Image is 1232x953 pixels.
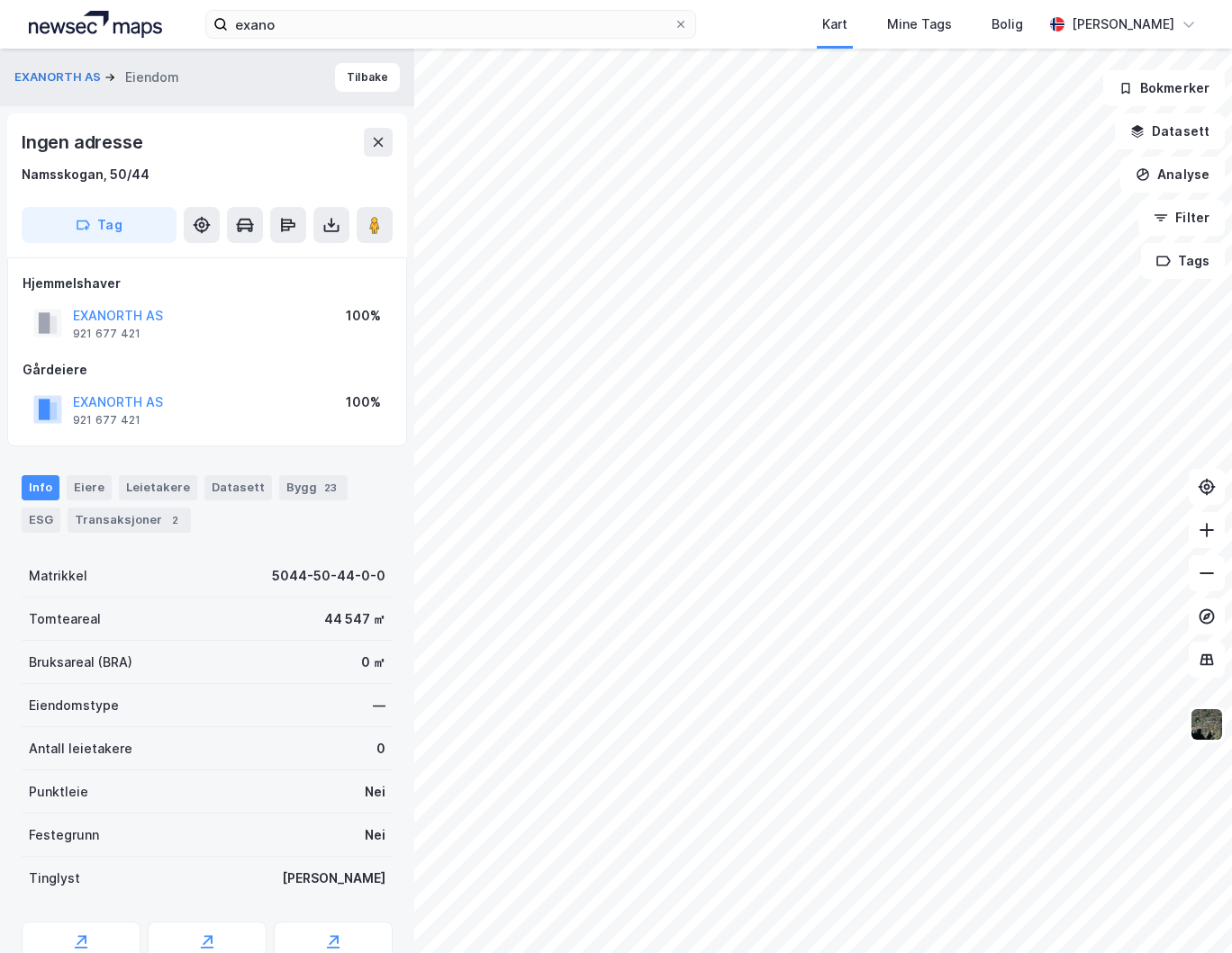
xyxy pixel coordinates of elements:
[22,207,177,243] button: Tag
[324,608,385,630] div: 44 547 ㎡
[1142,867,1232,953] div: Kontrollprogram for chat
[22,128,146,157] div: Ingen adresse
[376,738,385,760] div: 0
[282,868,385,889] div: [PERSON_NAME]
[23,273,392,294] div: Hjemmelshaver
[279,475,348,500] div: Bygg
[361,652,385,673] div: 0 ㎡
[1141,243,1225,279] button: Tags
[1115,113,1225,149] button: Datasett
[1190,707,1224,742] img: 9k=
[228,11,674,38] input: Søk på adresse, matrikkel, gårdeiere, leietakere eller personer
[73,327,140,341] div: 921 677 421
[125,67,179,88] div: Eiendom
[14,68,104,86] button: EXANORTH AS
[365,781,385,803] div: Nei
[29,608,101,630] div: Tomteareal
[29,781,88,803] div: Punktleie
[346,391,381,413] div: 100%
[373,695,385,716] div: —
[73,413,140,427] div: 921 677 421
[365,824,385,846] div: Nei
[1120,157,1225,193] button: Analyse
[119,475,197,500] div: Leietakere
[346,305,381,327] div: 100%
[1142,867,1232,953] iframe: Chat Widget
[22,508,60,533] div: ESG
[29,565,87,587] div: Matrikkel
[29,652,132,673] div: Bruksareal (BRA)
[887,13,952,35] div: Mine Tags
[29,11,162,38] img: logo.a4113a55bc3d86da70a041830d287a7e.svg
[204,475,272,500] div: Datasett
[23,359,392,381] div: Gårdeiere
[22,475,59,500] div: Info
[335,63,400,92] button: Tilbake
[29,868,80,889] div: Tinglyst
[67,475,112,500] div: Eiere
[68,508,191,533] div: Transaksjoner
[992,13,1023,35] div: Bolig
[822,13,847,35] div: Kart
[166,511,184,529] div: 2
[321,479,340,497] div: 23
[29,738,132,760] div: Antall leietakere
[272,565,385,587] div: 5044-50-44-0-0
[1072,13,1174,35] div: [PERSON_NAME]
[29,695,119,716] div: Eiendomstype
[1103,70,1225,106] button: Bokmerker
[1138,200,1225,236] button: Filter
[22,164,149,185] div: Namsskogan, 50/44
[29,824,99,846] div: Festegrunn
